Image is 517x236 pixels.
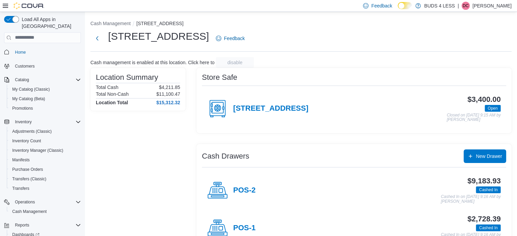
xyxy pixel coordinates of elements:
[488,105,498,111] span: Open
[12,76,81,84] span: Catalog
[476,224,501,231] span: Cashed In
[12,176,46,182] span: Transfers (Classic)
[472,2,512,10] p: [PERSON_NAME]
[14,2,44,9] img: Cova
[12,62,81,70] span: Customers
[224,35,245,42] span: Feedback
[10,207,81,216] span: Cash Management
[15,50,26,55] span: Home
[7,174,84,184] button: Transfers (Classic)
[202,152,249,160] h3: Cash Drawers
[96,85,118,90] h6: Total Cash
[136,21,183,26] button: [STREET_ADDRESS]
[10,165,81,174] span: Purchase Orders
[10,184,32,193] a: Transfers
[90,20,512,28] nav: An example of EuiBreadcrumbs
[10,175,81,183] span: Transfers (Classic)
[10,156,81,164] span: Manifests
[10,127,81,135] span: Adjustments (Classic)
[90,21,131,26] button: Cash Management
[12,198,38,206] button: Operations
[7,104,84,113] button: Promotions
[12,198,81,206] span: Operations
[12,157,30,163] span: Manifests
[15,119,32,125] span: Inventory
[12,96,45,102] span: My Catalog (Beta)
[96,91,129,97] h6: Total Non-Cash
[479,187,498,193] span: Cashed In
[12,167,43,172] span: Purchase Orders
[90,60,214,65] p: Cash management is enabled at this location. Click here to
[7,155,84,165] button: Manifests
[7,94,84,104] button: My Catalog (Beta)
[10,165,46,174] a: Purchase Orders
[1,220,84,230] button: Reports
[10,95,48,103] a: My Catalog (Beta)
[12,118,34,126] button: Inventory
[485,105,501,112] span: Open
[12,129,52,134] span: Adjustments (Classic)
[12,87,50,92] span: My Catalog (Classic)
[15,63,35,69] span: Customers
[233,186,256,195] h4: POS-2
[19,16,81,30] span: Load All Apps in [GEOGRAPHIC_DATA]
[96,100,128,105] h4: Location Total
[12,186,29,191] span: Transfers
[7,207,84,216] button: Cash Management
[10,85,81,93] span: My Catalog (Classic)
[424,2,455,10] p: BUDS 4 LESS
[159,85,180,90] p: $4,211.85
[10,207,49,216] a: Cash Management
[447,113,501,122] p: Closed on [DATE] 9:15 AM by [PERSON_NAME]
[7,136,84,146] button: Inventory Count
[7,85,84,94] button: My Catalog (Classic)
[15,77,29,83] span: Catalog
[476,186,501,193] span: Cashed In
[479,225,498,231] span: Cashed In
[398,2,412,9] input: Dark Mode
[7,184,84,193] button: Transfers
[467,95,501,104] h3: $3,400.00
[12,76,32,84] button: Catalog
[10,137,44,145] a: Inventory Count
[12,148,63,153] span: Inventory Manager (Classic)
[371,2,392,9] span: Feedback
[464,149,506,163] button: New Drawer
[1,75,84,85] button: Catalog
[12,221,81,229] span: Reports
[7,165,84,174] button: Purchase Orders
[10,146,81,155] span: Inventory Manager (Classic)
[463,2,468,10] span: DC
[458,2,459,10] p: |
[10,85,53,93] a: My Catalog (Classic)
[156,100,180,105] h4: $15,312.32
[12,62,37,70] a: Customers
[441,195,501,204] p: Cashed In on [DATE] 9:16 AM by [PERSON_NAME]
[10,104,36,112] a: Promotions
[467,177,501,185] h3: $9,183.93
[462,2,470,10] div: Diana Careri
[90,32,104,45] button: Next
[233,224,256,233] h4: POS-1
[213,32,247,45] a: Feedback
[12,106,33,111] span: Promotions
[12,48,81,56] span: Home
[216,57,254,68] button: disable
[156,91,180,97] p: $11,100.47
[96,73,158,81] h3: Location Summary
[15,199,35,205] span: Operations
[467,215,501,223] h3: $2,728.39
[12,48,29,56] a: Home
[10,146,66,155] a: Inventory Manager (Classic)
[202,73,237,81] h3: Store Safe
[12,221,32,229] button: Reports
[10,127,54,135] a: Adjustments (Classic)
[476,153,502,160] span: New Drawer
[1,47,84,57] button: Home
[10,175,49,183] a: Transfers (Classic)
[227,59,242,66] span: disable
[233,104,308,113] h4: [STREET_ADDRESS]
[10,104,81,112] span: Promotions
[7,146,84,155] button: Inventory Manager (Classic)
